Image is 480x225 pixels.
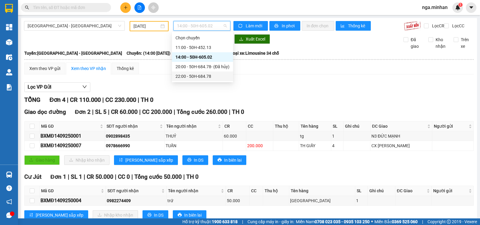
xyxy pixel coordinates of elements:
[226,186,250,196] th: CR
[331,121,343,131] th: SL
[125,157,173,163] span: [PERSON_NAME] sắp xếp
[5,4,13,13] img: logo-vxr
[397,187,425,194] span: ĐC Giao
[106,196,166,205] td: 0982274409
[95,108,106,115] span: SL 5
[165,141,223,151] td: TUẤN
[148,2,159,13] button: aim
[33,4,104,11] input: Tìm tên, số ĐT hoặc mã đơn
[371,142,431,149] div: CX [PERSON_NAME]
[114,155,178,165] button: sort-ascending[PERSON_NAME] sắp xếp
[71,65,106,72] div: Xem theo VP nhận
[24,173,41,180] span: Cư Jút
[133,23,160,29] input: 14/09/2025
[234,34,270,44] button: downloadXuất Excel
[36,212,83,218] span: [PERSON_NAME] sắp xếp
[151,5,155,10] span: aim
[166,142,222,149] div: TUẤN
[131,173,133,180] span: |
[223,121,246,131] th: CR
[5,6,14,12] span: Gửi:
[41,187,100,194] span: Mã GD
[28,83,51,91] span: Lọc VP Gửi
[68,173,69,180] span: |
[194,157,203,163] span: In DS
[165,131,223,141] td: THUỶ
[372,123,426,129] span: ĐC Giao
[6,24,12,30] img: dashboard-icon
[106,123,158,129] span: SĐT người nhận
[224,133,245,139] div: 60.000
[177,21,226,30] span: 14:00 - 50H-605.02
[108,108,109,115] span: |
[175,44,229,51] div: 11:00 - 50H-452.13
[6,39,12,45] img: warehouse-icon
[117,65,134,72] div: Thống kê
[119,158,123,163] span: sort-ascending
[466,2,476,13] button: caret-down
[371,220,373,223] span: ⚪️
[233,21,268,31] button: syncLàm mới
[238,24,243,29] span: sync
[107,187,160,194] span: SĐT người nhận
[175,54,229,60] div: 14:00 - 50H-605.02
[6,69,12,75] img: warehouse-icon
[356,197,367,204] div: 1
[430,23,445,29] span: Lọc CR
[187,158,191,163] span: printer
[40,196,106,205] td: BXMĐ1409250004
[247,218,294,225] span: Cung cấp máy in - giấy in:
[247,142,272,149] div: 200.000
[115,173,116,180] span: |
[6,84,12,90] img: solution-icon
[6,199,12,205] span: notification
[24,96,40,103] span: TỔNG
[40,132,104,140] div: BXMĐ1409250001
[175,73,229,80] div: 22:00 - 50H-684.78
[139,108,141,115] span: |
[175,63,229,70] div: 20:00 - 50H-684.78 - (Đã hủy)
[184,212,202,218] span: In biên lai
[186,173,199,180] span: TH 0
[315,219,370,224] strong: 0708 023 035 - 0935 103 250
[343,121,370,131] th: Ghi chú
[40,197,105,204] div: BXMĐ1409250004
[433,36,449,50] span: Kho nhận
[118,173,130,180] span: CC 0
[273,121,299,131] th: Thu hộ
[137,5,142,10] span: file-add
[300,133,330,139] div: tg
[142,108,172,115] span: CC 200.000
[417,4,452,11] span: nga.minhan
[290,197,354,204] div: [GEOGRAPHIC_DATA]
[229,108,230,115] span: |
[178,213,182,217] span: printer
[6,172,12,178] img: warehouse-icon
[355,186,368,196] th: SL
[173,210,206,220] button: printerIn biên lai
[213,155,246,165] button: printerIn biên lai
[282,23,295,29] span: In phơi
[134,173,182,180] span: Tổng cước 50.000
[458,36,474,50] span: Trên xe
[134,2,145,13] button: file-add
[447,220,451,224] span: copyright
[39,6,53,12] span: Nhận:
[6,185,12,191] span: question-circle
[469,5,474,10] span: caret-down
[227,197,248,204] div: 50.000
[24,82,90,92] button: Lọc VP Gửi
[102,96,104,103] span: |
[6,54,12,60] img: warehouse-icon
[250,186,263,196] th: CC
[25,5,29,10] span: search
[246,23,263,29] span: Làm mới
[166,123,217,129] span: Tên người nhận
[168,187,219,194] span: Tên người nhận
[172,33,233,43] div: Chọn chuyến
[39,34,100,42] div: 0382430922
[274,24,279,29] span: printer
[40,141,105,151] td: BXMĐ1409250007
[368,186,395,196] th: Ghi chú
[167,197,224,204] div: trứ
